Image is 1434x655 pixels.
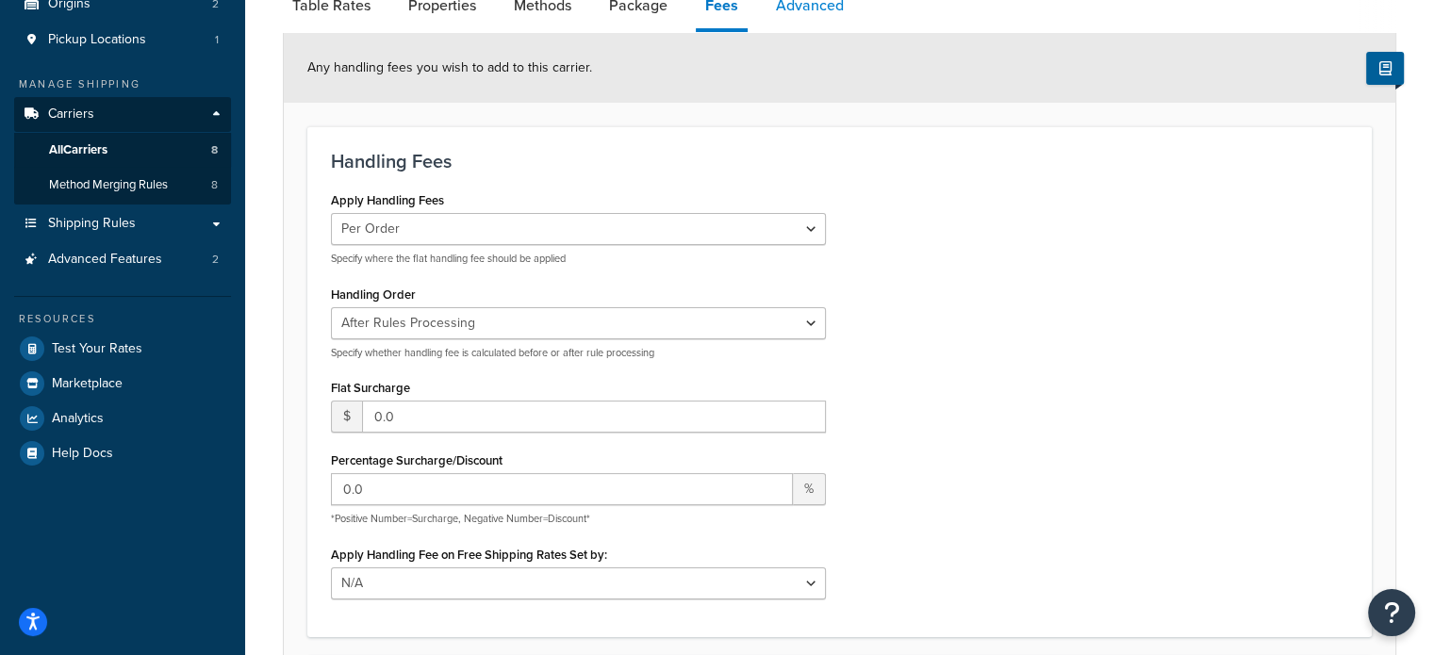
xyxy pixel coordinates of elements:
span: 2 [212,252,219,268]
span: 8 [211,142,218,158]
span: Method Merging Rules [49,177,168,193]
div: Manage Shipping [14,76,231,92]
span: Test Your Rates [52,341,142,357]
a: Pickup Locations1 [14,23,231,57]
label: Percentage Surcharge/Discount [331,453,503,467]
span: Shipping Rules [48,216,136,232]
span: Help Docs [52,446,113,462]
div: Resources [14,311,231,327]
h3: Handling Fees [331,151,1348,172]
p: Specify where the flat handling fee should be applied [331,252,826,266]
a: Method Merging Rules8 [14,168,231,203]
span: Advanced Features [48,252,162,268]
span: $ [331,401,362,433]
li: Method Merging Rules [14,168,231,203]
a: Test Your Rates [14,332,231,366]
label: Flat Surcharge [331,381,410,395]
button: Show Help Docs [1366,52,1404,85]
p: Specify whether handling fee is calculated before or after rule processing [331,346,826,360]
span: Any handling fees you wish to add to this carrier. [307,57,592,77]
span: 1 [215,32,219,48]
span: All Carriers [49,142,107,158]
button: Open Resource Center [1368,589,1415,636]
span: Marketplace [52,376,123,392]
span: Carriers [48,106,94,123]
span: % [793,473,826,505]
a: AllCarriers8 [14,133,231,168]
li: Pickup Locations [14,23,231,57]
li: Advanced Features [14,242,231,277]
a: Shipping Rules [14,206,231,241]
span: Pickup Locations [48,32,146,48]
span: Analytics [52,411,104,427]
a: Marketplace [14,367,231,401]
a: Carriers [14,97,231,132]
span: 8 [211,177,218,193]
a: Advanced Features2 [14,242,231,277]
label: Handling Order [331,287,416,302]
label: Apply Handling Fees [331,193,444,207]
a: Analytics [14,401,231,435]
label: Apply Handling Fee on Free Shipping Rates Set by: [331,548,607,562]
li: Carriers [14,97,231,205]
a: Help Docs [14,436,231,470]
p: *Positive Number=Surcharge, Negative Number=Discount* [331,512,826,526]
